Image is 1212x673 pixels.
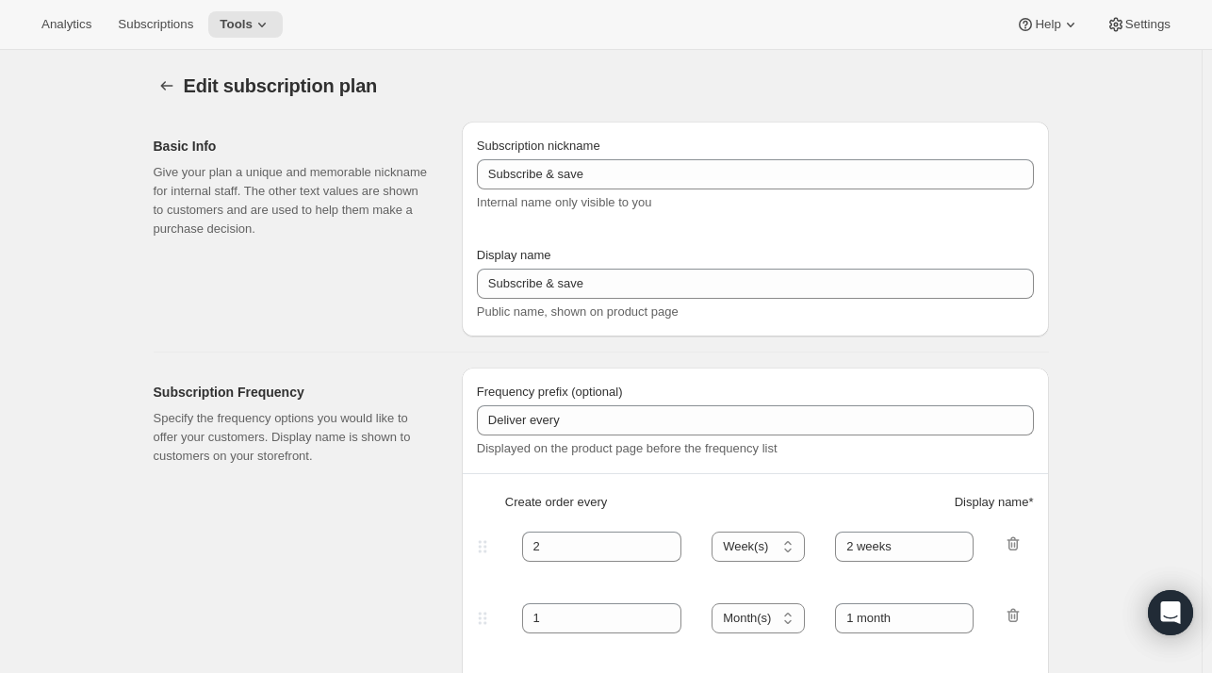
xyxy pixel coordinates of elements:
p: Specify the frequency options you would like to offer your customers. Display name is shown to cu... [154,409,432,466]
span: Public name, shown on product page [477,304,679,319]
h2: Subscription Frequency [154,383,432,402]
button: Analytics [30,11,103,38]
span: Displayed on the product page before the frequency list [477,441,778,455]
span: Subscription nickname [477,139,600,153]
span: Frequency prefix (optional) [477,385,623,399]
span: Display name [477,248,551,262]
input: Subscribe & Save [477,269,1034,299]
span: Analytics [41,17,91,32]
button: Subscriptions [106,11,205,38]
input: Subscribe & Save [477,159,1034,189]
input: 1 month [835,532,974,562]
span: Help [1035,17,1060,32]
input: 1 month [835,603,974,633]
span: Settings [1125,17,1171,32]
span: Internal name only visible to you [477,195,652,209]
input: Deliver every [477,405,1034,435]
span: Tools [220,17,253,32]
div: Open Intercom Messenger [1148,590,1193,635]
span: Edit subscription plan [184,75,378,96]
span: Subscriptions [118,17,193,32]
button: Subscription plans [154,73,180,99]
span: Display name * [955,493,1034,512]
button: Settings [1095,11,1182,38]
h2: Basic Info [154,137,432,156]
button: Help [1005,11,1090,38]
span: Create order every [505,493,607,512]
button: Tools [208,11,283,38]
p: Give your plan a unique and memorable nickname for internal staff. The other text values are show... [154,163,432,238]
